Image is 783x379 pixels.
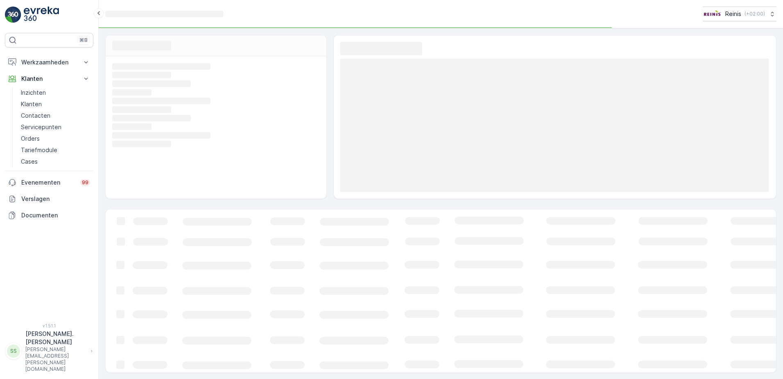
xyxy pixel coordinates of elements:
[5,207,93,224] a: Documenten
[21,100,42,108] p: Klanten
[21,211,90,219] p: Documenten
[21,112,50,120] p: Contacten
[18,87,93,98] a: Inzichten
[5,191,93,207] a: Verslagen
[703,7,776,21] button: Reinis(+02:00)
[725,10,741,18] p: Reinis
[18,121,93,133] a: Servicepunten
[21,58,77,66] p: Werkzaamheden
[25,330,87,346] p: [PERSON_NAME].[PERSON_NAME]
[24,7,59,23] img: logo_light-DOdMpM7g.png
[5,330,93,372] button: SS[PERSON_NAME].[PERSON_NAME][PERSON_NAME][EMAIL_ADDRESS][PERSON_NAME][DOMAIN_NAME]
[21,178,75,187] p: Evenementen
[18,156,93,167] a: Cases
[18,98,93,110] a: Klanten
[18,110,93,121] a: Contacten
[21,195,90,203] p: Verslagen
[703,9,722,18] img: Reinis-Logo-Vrijstaand_Tekengebied-1-copy2_aBO4n7j.png
[5,54,93,71] button: Werkzaamheden
[5,7,21,23] img: logo
[21,89,46,97] p: Inzichten
[21,123,61,131] p: Servicepunten
[7,345,20,358] div: SS
[5,71,93,87] button: Klanten
[21,158,38,166] p: Cases
[5,323,93,328] span: v 1.51.1
[82,179,88,186] p: 99
[21,135,40,143] p: Orders
[18,133,93,144] a: Orders
[5,174,93,191] a: Evenementen99
[79,37,88,43] p: ⌘B
[18,144,93,156] a: Tariefmodule
[745,11,765,17] p: ( +02:00 )
[25,346,87,372] p: [PERSON_NAME][EMAIL_ADDRESS][PERSON_NAME][DOMAIN_NAME]
[21,146,57,154] p: Tariefmodule
[21,75,77,83] p: Klanten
